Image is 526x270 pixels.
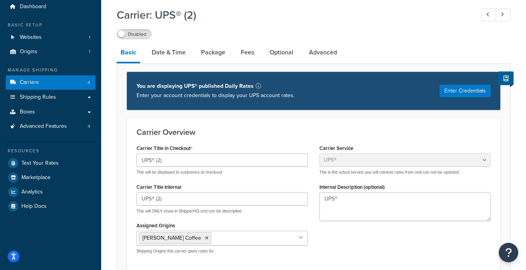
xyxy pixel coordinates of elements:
label: Assigned Origins [137,223,175,228]
a: Websites1 [6,30,95,45]
label: Carrier Title Internal [137,184,181,190]
a: Carriers4 [6,75,95,90]
a: Origins1 [6,45,95,59]
div: Resources [6,148,95,154]
p: This will be displayed to customers at checkout [137,169,308,175]
a: Shipping Rules [6,90,95,105]
a: Optional [266,43,297,62]
li: Carriers [6,75,95,90]
span: 4 [88,123,90,130]
label: Internal Description (optional) [319,184,385,190]
span: Test Your Rates [21,160,59,167]
button: Open Resource Center [499,243,518,262]
button: Show Help Docs [498,71,514,85]
h1: Carrier: UPS® (2) [117,7,467,23]
span: Dashboard [20,3,46,10]
button: Enter Credentials [440,85,491,97]
a: Help Docs [6,199,95,213]
span: Marketplace [21,174,51,181]
p: This will ONLY show in ShipperHQ and can be descriptive [137,208,308,214]
span: Boxes [20,109,35,115]
li: Origins [6,45,95,59]
label: Disabled [117,30,151,39]
a: Date & Time [148,43,189,62]
textarea: UPS® [319,192,491,221]
a: Marketplace [6,171,95,185]
a: Fees [237,43,258,62]
span: Carriers [20,79,39,86]
span: Origins [20,49,37,55]
a: Analytics [6,185,95,199]
span: Websites [20,34,42,41]
p: Shipping Origins this carrier gives rates for [137,248,308,254]
li: Websites [6,30,95,45]
a: Boxes [6,105,95,119]
a: Basic [117,43,140,63]
span: 4 [88,79,90,86]
label: Carrier Service [319,145,353,151]
a: Advanced [305,43,341,62]
a: Next Record [496,9,511,21]
label: Carrier Title in Checkout [137,145,193,152]
span: Help Docs [21,203,47,210]
a: Advanced Features4 [6,119,95,134]
span: Analytics [21,189,43,195]
p: This is the actual service you will retrieve rates from and can not be updated [319,169,491,175]
span: Shipping Rules [20,94,56,101]
span: [PERSON_NAME] Coffee [142,234,201,242]
a: Package [197,43,229,62]
span: 1 [89,34,90,41]
span: Advanced Features [20,123,67,130]
a: Previous Record [481,9,496,21]
h3: Carrier Overview [137,128,491,136]
a: Test Your Rates [6,156,95,170]
div: Manage Shipping [6,67,95,73]
span: 1 [89,49,90,55]
p: Enter your account credentials to display your UPS account rates. [137,91,295,100]
div: Basic Setup [6,22,95,28]
li: Advanced Features [6,119,95,134]
p: You are displaying UPS® published Daily Rates [137,82,295,91]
